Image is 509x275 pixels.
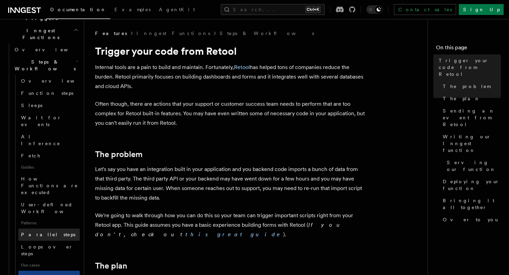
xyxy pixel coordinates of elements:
span: Serving our function [447,159,501,173]
a: Sending an event from Retool [440,105,501,131]
span: Guides [18,162,80,173]
a: Deploying your function [440,175,501,194]
span: Fetch [21,153,41,158]
button: Search...Ctrl+K [221,4,325,15]
a: AgentKit [155,2,199,18]
a: Sign Up [459,4,504,15]
a: Contact sales [394,4,456,15]
span: Patterns [18,218,80,228]
a: Over to you [440,213,501,226]
p: Internal tools are a pain to build and maintain. Fortunately, has helped tons of companies reduce... [95,63,367,91]
span: Bringing it all together [443,197,501,211]
span: Use cases [18,260,80,271]
span: How Functions are executed [21,176,78,195]
a: Steps & Workflows [220,30,314,37]
span: Features [95,30,127,37]
a: Retool [234,64,250,70]
span: Documentation [50,7,106,12]
p: We're going to walk through how you can do this so your team can trigger important scripts right ... [95,211,367,239]
span: Examples [114,7,151,12]
span: Overview [15,47,85,52]
span: Parallel steps [21,232,75,237]
button: Inngest Functions [5,24,80,44]
span: Inngest Functions [5,27,73,41]
a: Parallel steps [18,228,80,241]
span: AgentKit [159,7,195,12]
a: Overview [12,44,80,56]
a: Writing our Inngest function [440,131,501,156]
a: Bringing it all together [440,194,501,213]
span: The problem [443,83,490,90]
span: Steps & Workflows [12,58,76,72]
a: The problem [440,80,501,92]
span: Deploying your function [443,178,501,192]
a: Trigger your code from Retool [436,54,501,80]
a: this great guide [185,231,283,238]
span: Wait for events [21,115,61,127]
span: Sleeps [21,103,42,108]
a: Loops over steps [18,241,80,260]
h1: Trigger your code from Retool [95,45,367,57]
a: Fetch [18,150,80,162]
span: Sending an event from Retool [443,107,501,128]
a: Sleeps [18,99,80,111]
a: AI Inference [18,131,80,150]
a: Overview [18,75,80,87]
h4: On this page [436,44,501,54]
a: The plan [440,92,501,105]
span: Trigger your code from Retool [439,57,501,78]
a: Inngest Functions [137,30,210,37]
a: The plan [95,261,127,271]
span: Loops over steps [21,244,73,256]
a: The problem [95,150,143,159]
a: User-defined Workflows [18,199,80,218]
span: Over to you [443,216,498,223]
a: How Functions are executed [18,173,80,199]
span: Overview [21,78,91,84]
button: Steps & Workflows [12,56,80,75]
span: Function steps [21,90,73,96]
a: Function steps [18,87,80,99]
a: Examples [110,2,155,18]
a: Serving our function [444,156,501,175]
span: Writing our Inngest function [443,133,501,154]
a: Wait for events [18,111,80,131]
button: Toggle dark mode [366,5,383,14]
p: Let's say you have an integration built in your application and you backend code imports a bunch ... [95,165,367,203]
span: AI Inference [21,134,60,146]
span: The plan [443,95,480,102]
p: Often though, there are actions that your support or customer success team needs to perform that ... [95,99,367,128]
span: User-defined Workflows [21,202,82,214]
a: Documentation [46,2,110,19]
kbd: Ctrl+K [305,6,321,13]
